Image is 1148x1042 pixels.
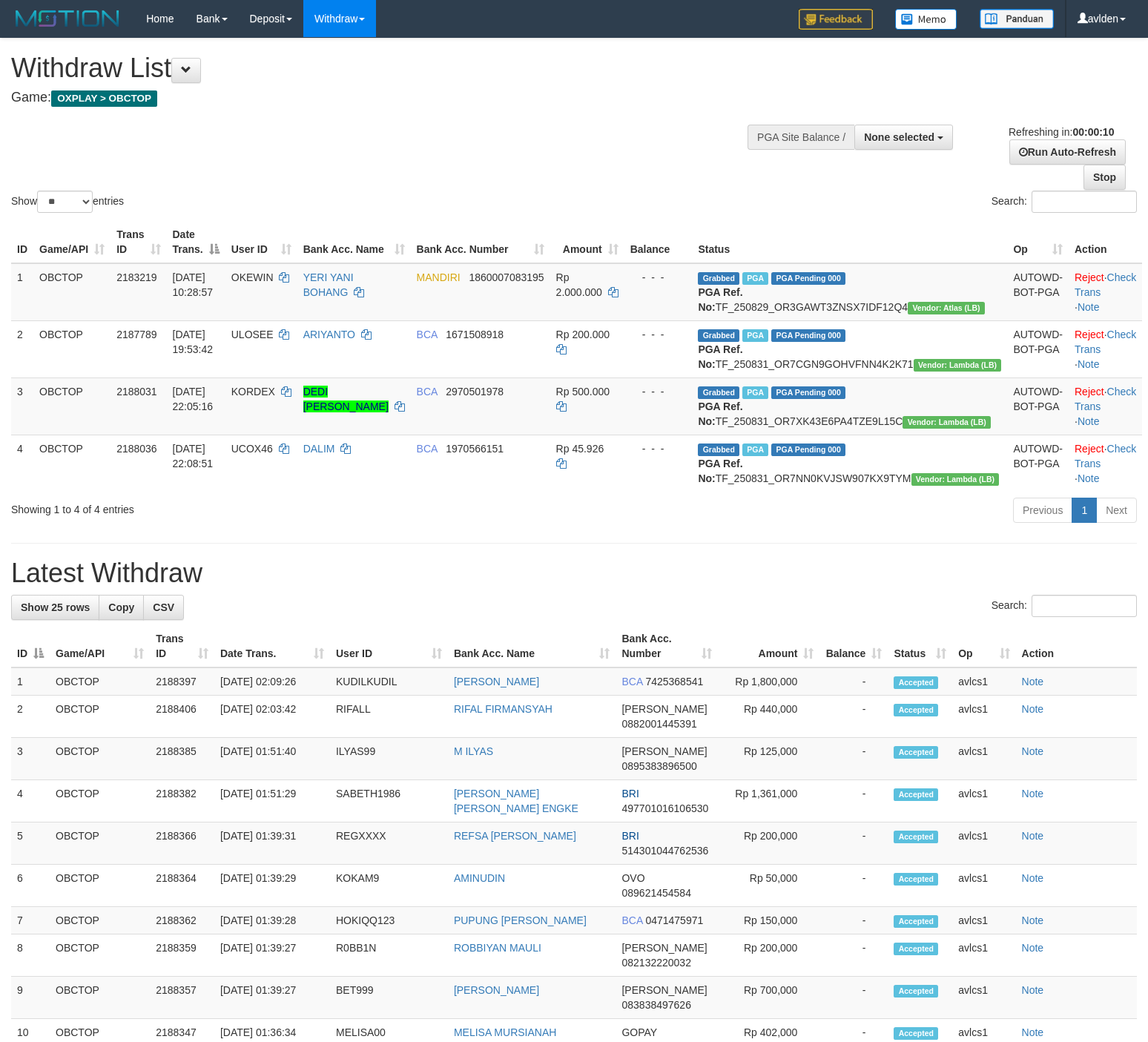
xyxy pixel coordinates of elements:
th: Status: activate to sort column ascending [888,625,952,667]
a: Note [1022,914,1044,926]
td: 7 [11,907,50,934]
span: Copy 0895383896500 to clipboard [621,760,696,772]
td: - [819,822,888,865]
td: HOKIQQ123 [330,907,448,934]
th: Bank Acc. Number: activate to sort column ascending [411,221,550,263]
a: Note [1022,1026,1044,1038]
span: None selected [864,131,934,143]
th: Op: activate to sort column ascending [1007,221,1069,263]
td: 2 [11,696,50,738]
span: [PERSON_NAME] [621,942,707,954]
td: ILYAS99 [330,738,448,780]
td: OBCTOP [33,320,110,377]
span: 2187789 [116,329,157,340]
span: [PERSON_NAME] [621,984,707,996]
input: Search: [1032,191,1137,213]
span: BRI [621,788,639,799]
th: Date Trans.: activate to sort column descending [167,221,225,263]
td: SABETH1986 [330,780,448,822]
div: - - - [630,327,687,342]
span: PGA Pending [771,329,845,342]
span: Copy 083838497626 to clipboard [621,999,690,1011]
span: [DATE] 10:28:57 [173,271,214,298]
td: OBCTOP [50,822,150,865]
span: 2188031 [116,386,157,398]
a: [PERSON_NAME] [454,984,539,996]
a: Note [1078,472,1100,484]
span: Vendor URL: https://dashboard.q2checkout.com/secure [911,473,1000,486]
a: AMINUDIN [454,872,505,884]
a: Note [1022,830,1044,842]
h1: Latest Withdraw [11,558,1137,588]
td: OBCTOP [50,977,150,1019]
span: Grabbed [698,443,739,456]
td: OBCTOP [33,435,110,492]
a: Reject [1075,329,1104,340]
h1: Withdraw List [11,53,751,83]
a: RIFAL FIRMANSYAH [454,703,552,715]
span: Accepted [894,943,938,955]
span: BCA [417,443,438,455]
th: Op: activate to sort column ascending [952,625,1015,667]
strong: 00:00:10 [1072,126,1114,138]
input: Search: [1032,595,1137,617]
label: Show entries [11,191,124,213]
span: Accepted [894,1027,938,1040]
span: Copy 082132220032 to clipboard [621,957,690,969]
td: avlcs1 [952,934,1015,977]
td: 2188357 [150,977,214,1019]
th: Amount: activate to sort column ascending [718,625,819,667]
td: [DATE] 01:51:29 [214,780,330,822]
td: 2 [11,320,33,377]
span: Copy 497701016106530 to clipboard [621,802,708,814]
a: Note [1022,984,1044,996]
td: BET999 [330,977,448,1019]
a: Check Trans [1075,329,1136,355]
td: 2188406 [150,696,214,738]
a: Stop [1083,165,1126,190]
span: MANDIRI [417,271,461,283]
td: - [819,907,888,934]
img: Feedback.jpg [799,9,873,30]
span: [DATE] 22:05:16 [173,386,214,412]
span: KORDEX [231,386,275,398]
td: · · [1069,263,1142,321]
a: Note [1022,745,1044,757]
th: Trans ID: activate to sort column ascending [110,221,166,263]
span: ULOSEE [231,329,274,340]
td: 9 [11,977,50,1019]
th: Bank Acc. Number: activate to sort column ascending [616,625,718,667]
span: BRI [621,830,639,842]
a: Note [1022,676,1044,687]
th: Game/API: activate to sort column ascending [50,625,150,667]
span: Copy 089621454584 to clipboard [621,887,690,899]
th: User ID: activate to sort column ascending [225,221,297,263]
td: · · [1069,435,1142,492]
h4: Game: [11,90,751,105]
td: Rp 200,000 [718,822,819,865]
td: OBCTOP [50,865,150,907]
td: [DATE] 01:39:31 [214,822,330,865]
label: Search: [992,595,1137,617]
a: CSV [143,595,184,620]
a: Note [1078,301,1100,313]
td: 2188385 [150,738,214,780]
td: · · [1069,377,1142,435]
a: Note [1022,872,1044,884]
th: Balance: activate to sort column ascending [819,625,888,667]
span: Accepted [894,873,938,886]
td: 1 [11,667,50,696]
span: Grabbed [698,272,739,285]
td: TF_250829_OR3GAWT3ZNSX7IDF12Q4 [692,263,1007,321]
span: Rp 45.926 [556,443,604,455]
td: [DATE] 01:39:28 [214,907,330,934]
a: Reject [1075,386,1104,398]
td: 1 [11,263,33,321]
td: 3 [11,738,50,780]
td: avlcs1 [952,738,1015,780]
img: panduan.png [980,9,1054,29]
td: TF_250831_OR7NN0KVJSW907KX9TYM [692,435,1007,492]
select: Showentries [37,191,93,213]
span: Vendor URL: https://dashboard.q2checkout.com/secure [908,302,985,314]
th: Action [1016,625,1137,667]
